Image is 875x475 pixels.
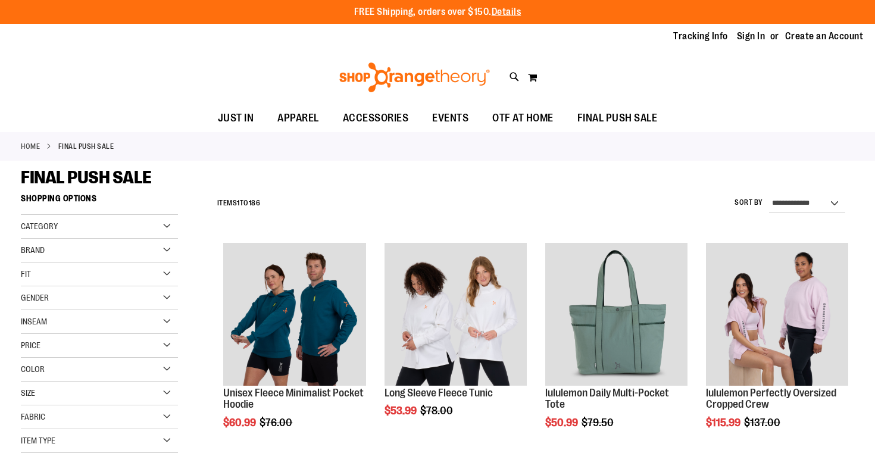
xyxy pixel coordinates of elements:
[735,198,763,208] label: Sort By
[432,105,468,132] span: EVENTS
[217,237,371,459] div: product
[673,30,728,43] a: Tracking Info
[706,387,836,411] a: lululemon Perfectly Oversized Cropped Crew
[706,243,848,385] img: lululemon Perfectly Oversized Cropped Crew
[785,30,864,43] a: Create an Account
[744,417,782,429] span: $137.00
[265,105,331,132] a: APPAREL
[545,387,669,411] a: lululemon Daily Multi-Pocket Tote
[545,243,687,385] img: lululemon Daily Multi-Pocket Tote
[218,105,254,132] span: JUST IN
[331,105,421,132] a: ACCESSORIES
[565,105,670,132] a: FINAL PUSH SALE
[706,417,742,429] span: $115.99
[545,417,580,429] span: $50.99
[223,387,364,411] a: Unisex Fleece Minimalist Pocket Hoodie
[206,105,266,132] a: JUST IN
[420,405,455,417] span: $78.00
[21,245,45,255] span: Brand
[420,105,480,132] a: EVENTS
[237,199,240,207] span: 1
[385,387,493,399] a: Long Sleeve Fleece Tunic
[21,293,49,302] span: Gender
[21,269,31,279] span: Fit
[249,199,261,207] span: 186
[385,243,527,385] img: Product image for Fleece Long Sleeve
[277,105,319,132] span: APPAREL
[385,243,527,387] a: Product image for Fleece Long Sleeve
[223,417,258,429] span: $60.99
[21,340,40,350] span: Price
[223,243,365,387] a: Unisex Fleece Minimalist Pocket Hoodie
[21,364,45,374] span: Color
[217,194,261,212] h2: Items to
[492,105,554,132] span: OTF AT HOME
[343,105,409,132] span: ACCESSORIES
[21,188,178,215] strong: Shopping Options
[379,237,533,447] div: product
[260,417,294,429] span: $76.00
[21,167,152,187] span: FINAL PUSH SALE
[223,243,365,385] img: Unisex Fleece Minimalist Pocket Hoodie
[21,141,40,152] a: Home
[354,5,521,19] p: FREE Shipping, orders over $150.
[700,237,854,459] div: product
[21,388,35,398] span: Size
[492,7,521,17] a: Details
[337,62,492,92] img: Shop Orangetheory
[545,243,687,387] a: lululemon Daily Multi-Pocket Tote
[706,243,848,387] a: lululemon Perfectly Oversized Cropped Crew
[480,105,565,132] a: OTF AT HOME
[58,141,114,152] strong: FINAL PUSH SALE
[21,436,55,445] span: Item Type
[582,417,615,429] span: $79.50
[21,221,58,231] span: Category
[21,412,45,421] span: Fabric
[577,105,658,132] span: FINAL PUSH SALE
[385,405,418,417] span: $53.99
[21,317,47,326] span: Inseam
[539,237,693,459] div: product
[737,30,765,43] a: Sign In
